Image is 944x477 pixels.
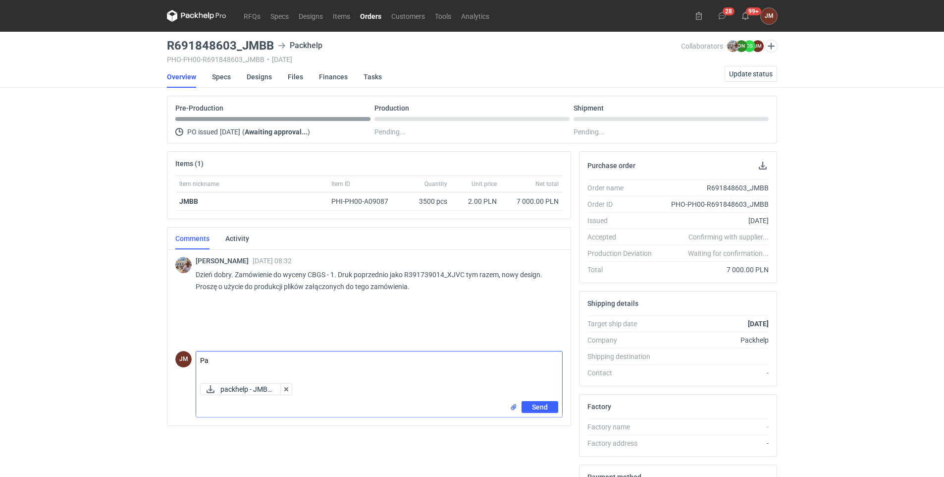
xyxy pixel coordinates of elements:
[308,128,310,136] span: )
[242,128,245,136] span: (
[456,10,494,22] a: Analytics
[239,10,265,22] a: RFQs
[574,104,604,112] p: Shipment
[175,126,370,138] div: PO issued
[374,126,406,138] span: Pending...
[179,180,219,188] span: Item nickname
[660,265,769,275] div: 7 000.00 PLN
[587,422,660,432] div: Factory name
[355,10,386,22] a: Orders
[660,422,769,432] div: -
[200,383,282,395] div: packhelp - JMBB.png
[196,257,253,265] span: [PERSON_NAME]
[660,438,769,448] div: -
[225,228,249,249] a: Activity
[757,160,769,172] button: Download PO
[587,183,660,193] div: Order name
[752,40,764,52] figcaption: JM
[200,383,282,395] button: packhelp - JMBB...
[729,70,773,77] span: Update status
[196,352,562,379] textarea: Pan
[331,196,398,206] div: PHI-PH00-A09087
[587,368,660,378] div: Contact
[587,319,660,329] div: Target ship date
[660,199,769,209] div: PHO-PH00-R691848603_JMBB
[175,160,204,168] h2: Items (1)
[179,197,198,205] strong: JMBB
[688,233,769,241] em: Confirming with supplier...
[587,403,611,411] h2: Factory
[587,299,638,307] h2: Shipping details
[175,351,192,367] div: JOANNA MOCZAŁA
[681,42,723,50] span: Collaborators
[253,257,292,265] span: [DATE] 08:32
[294,10,328,22] a: Designs
[748,320,769,328] strong: [DATE]
[167,56,681,63] div: PHO-PH00-R691848603_JMBB [DATE]
[386,10,430,22] a: Customers
[765,40,778,53] button: Edit collaborators
[587,162,635,170] h2: Purchase order
[167,10,226,22] svg: Packhelp Pro
[587,248,660,258] div: Production Deviation
[535,180,559,188] span: Net total
[328,10,355,22] a: Items
[247,66,272,88] a: Designs
[660,216,769,226] div: [DATE]
[660,368,769,378] div: -
[714,8,730,24] button: 28
[364,66,382,88] a: Tasks
[424,180,447,188] span: Quantity
[761,8,777,24] div: JOANNA MOCZAŁA
[761,8,777,24] button: JM
[660,335,769,345] div: Packhelp
[472,180,497,188] span: Unit price
[735,40,747,52] figcaption: DN
[725,66,777,82] button: Update status
[574,126,769,138] div: Pending...
[587,199,660,209] div: Order ID
[220,126,240,138] span: [DATE]
[245,128,308,136] strong: Awaiting approval...
[587,438,660,448] div: Factory address
[212,66,231,88] a: Specs
[196,269,555,293] p: Dzień dobry. Zamówienie do wyceny CBGS - 1. Druk poprzednio jako R391739014_XJVC tym razem, nowy ...
[319,66,348,88] a: Finances
[532,404,548,411] span: Send
[455,196,497,206] div: 2.00 PLN
[278,40,322,52] div: Packhelp
[265,10,294,22] a: Specs
[374,104,409,112] p: Production
[175,228,210,249] a: Comments
[587,216,660,226] div: Issued
[267,56,269,63] span: •
[743,40,755,52] figcaption: CG
[587,265,660,275] div: Total
[175,104,223,112] p: Pre-Production
[688,248,769,258] em: Waiting for confirmation...
[331,180,350,188] span: Item ID
[587,232,660,242] div: Accepted
[175,351,192,367] figcaption: JM
[220,384,274,395] span: packhelp - JMBB...
[430,10,456,22] a: Tools
[522,401,558,413] button: Send
[737,8,753,24] button: 99+
[167,66,196,88] a: Overview
[288,66,303,88] a: Files
[587,335,660,345] div: Company
[660,183,769,193] div: R691848603_JMBB
[505,196,559,206] div: 7 000.00 PLN
[402,192,451,211] div: 3500 pcs
[175,257,192,273] img: Michał Palasek
[727,40,739,52] img: Michał Palasek
[167,40,274,52] h3: R691848603_JMBB
[587,352,660,361] div: Shipping destination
